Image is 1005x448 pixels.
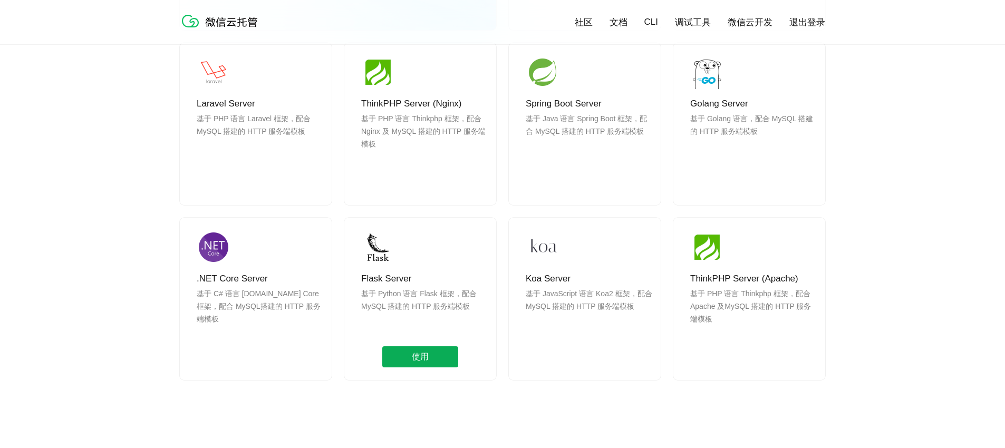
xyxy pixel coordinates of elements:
[526,112,652,163] p: 基于 Java 语言 Spring Boot 框架，配合 MySQL 搭建的 HTTP 服务端模板
[690,98,817,110] p: Golang Server
[197,272,323,285] p: .NET Core Server
[526,272,652,285] p: Koa Server
[361,112,488,163] p: 基于 PHP 语言 Thinkphp 框架，配合 Nginx 及 MySQL 搭建的 HTTP 服务端模板
[575,16,593,28] a: 社区
[526,287,652,338] p: 基于 JavaScript 语言 Koa2 框架，配合 MySQL 搭建的 HTTP 服务端模板
[526,98,652,110] p: Spring Boot Server
[644,17,658,27] a: CLI
[789,16,825,28] a: 退出登录
[197,112,323,163] p: 基于 PHP 语言 Laravel 框架，配合 MySQL 搭建的 HTTP 服务端模板
[180,24,264,33] a: 微信云托管
[361,98,488,110] p: ThinkPHP Server (Nginx)
[675,16,711,28] a: 调试工具
[690,112,817,163] p: 基于 Golang 语言，配合 MySQL 搭建的 HTTP 服务端模板
[728,16,772,28] a: 微信云开发
[361,287,488,338] p: 基于 Python 语言 Flask 框架，配合 MySQL 搭建的 HTTP 服务端模板
[197,287,323,338] p: 基于 C# 语言 [DOMAIN_NAME] Core 框架，配合 MySQL搭建的 HTTP 服务端模板
[197,98,323,110] p: Laravel Server
[180,11,264,32] img: 微信云托管
[690,272,817,285] p: ThinkPHP Server (Apache)
[361,272,488,285] p: Flask Server
[382,346,458,367] span: 使用
[690,287,817,338] p: 基于 PHP 语言 Thinkphp 框架，配合 Apache 及MySQL 搭建的 HTTP 服务端模板
[610,16,627,28] a: 文档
